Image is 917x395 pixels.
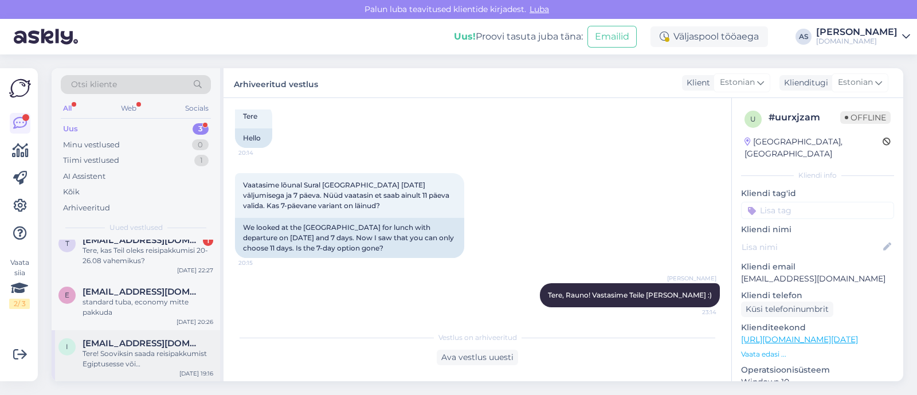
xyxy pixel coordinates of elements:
[650,26,768,47] div: Väljaspool tööaega
[769,111,840,124] div: # uurxjzam
[682,77,710,89] div: Klient
[741,187,894,200] p: Kliendi tag'id
[83,297,213,318] div: standard tuba, economy mitte pakkuda
[243,112,257,120] span: Tere
[454,30,583,44] div: Proovi tasuta juba täna:
[741,224,894,236] p: Kliendi nimi
[741,349,894,359] p: Vaata edasi ...
[179,369,213,378] div: [DATE] 19:16
[63,123,78,135] div: Uus
[741,290,894,302] p: Kliendi telefon
[741,376,894,388] p: Windows 10
[779,77,828,89] div: Klienditugi
[741,170,894,181] div: Kliendi info
[526,4,552,14] span: Luba
[193,123,209,135] div: 3
[742,241,881,253] input: Lisa nimi
[741,273,894,285] p: [EMAIL_ADDRESS][DOMAIN_NAME]
[548,291,712,299] span: Tere, Rauno! Vastasime Teile [PERSON_NAME] :)
[454,31,476,42] b: Uus!
[235,218,464,258] div: We looked at the [GEOGRAPHIC_DATA] for lunch with departure on [DATE] and 7 days. Now I saw that ...
[741,261,894,273] p: Kliendi email
[83,338,202,349] span: ian.karuse@gmail.com
[63,171,105,182] div: AI Assistent
[192,139,209,151] div: 0
[741,322,894,334] p: Klienditeekond
[243,181,451,210] span: Vaatasime lõunal Sural [GEOGRAPHIC_DATA] [DATE] väljumisega ja 7 päeva. Nüüd vaatasin et saab ain...
[65,291,69,299] span: e
[816,28,898,37] div: [PERSON_NAME]
[234,75,318,91] label: Arhiveeritud vestlus
[83,235,202,245] span: tiinapukman@gmail.com
[741,334,858,345] a: [URL][DOMAIN_NAME][DATE]
[750,115,756,123] span: u
[177,266,213,275] div: [DATE] 22:27
[203,236,213,246] div: 1
[109,222,163,233] span: Uued vestlused
[183,101,211,116] div: Socials
[741,364,894,376] p: Operatsioonisüsteem
[838,76,873,89] span: Estonian
[9,257,30,309] div: Vaata siia
[63,202,110,214] div: Arhiveeritud
[119,101,139,116] div: Web
[235,128,272,148] div: Hello
[238,148,281,157] span: 20:14
[194,155,209,166] div: 1
[83,287,202,297] span: ene.erk1968@gmail.com
[720,76,755,89] span: Estonian
[9,299,30,309] div: 2 / 3
[63,186,80,198] div: Kõik
[9,77,31,99] img: Askly Logo
[65,239,69,248] span: t
[816,28,910,46] a: [PERSON_NAME][DOMAIN_NAME]
[744,136,883,160] div: [GEOGRAPHIC_DATA], [GEOGRAPHIC_DATA]
[437,350,518,365] div: Ava vestlus uuesti
[667,274,716,283] span: [PERSON_NAME]
[438,333,517,343] span: Vestlus on arhiveeritud
[587,26,637,48] button: Emailid
[840,111,891,124] span: Offline
[61,101,74,116] div: All
[741,202,894,219] input: Lisa tag
[816,37,898,46] div: [DOMAIN_NAME]
[673,308,716,316] span: 23:14
[63,139,120,151] div: Minu vestlused
[71,79,117,91] span: Otsi kliente
[177,318,213,326] div: [DATE] 20:26
[83,245,213,266] div: Tere, kas Teil oleks reisipakkumisi 20-26.08 vahemikus?
[238,259,281,267] span: 20:15
[83,349,213,369] div: Tere! Sooviksin saada reisipakkumist Egiptusesse või [DEMOGRAPHIC_DATA]. Kuupäevad mis sobivad ol...
[63,155,119,166] div: Tiimi vestlused
[741,302,833,317] div: Küsi telefoninumbrit
[795,29,812,45] div: AS
[66,342,68,351] span: i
